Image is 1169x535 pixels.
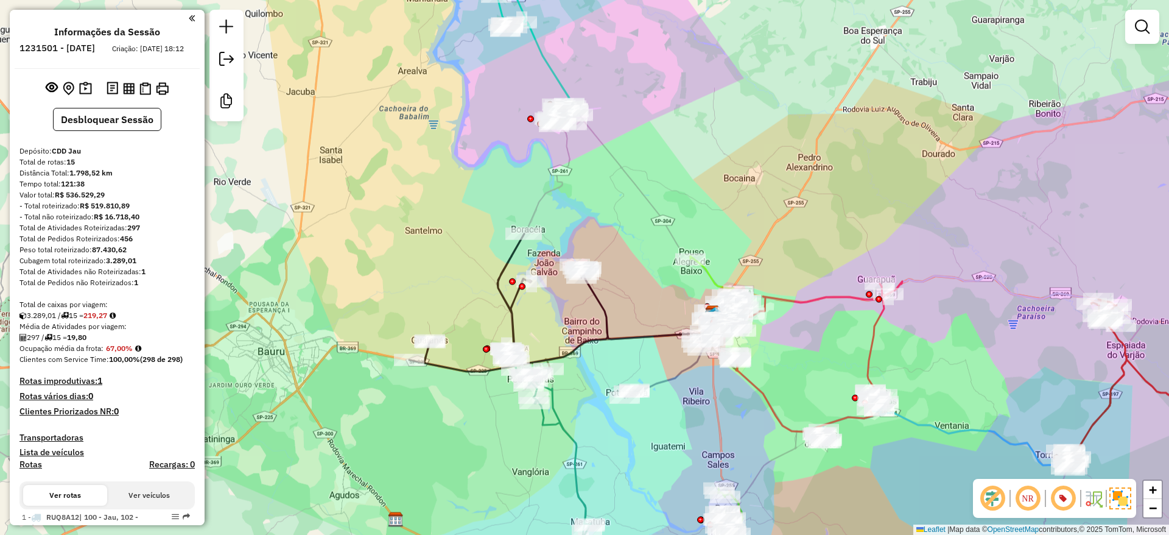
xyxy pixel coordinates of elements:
button: Visualizar Romaneio [137,80,153,97]
strong: R$ 536.529,29 [55,190,105,199]
span: + [1149,482,1157,497]
h6: 1231501 - [DATE] [19,43,95,54]
div: Total de Pedidos Roteirizados: [19,233,195,244]
div: Distância Total: [19,168,195,179]
button: Ver veículos [107,485,191,506]
span: Exibir deslocamento [978,484,1007,513]
strong: 1 [97,375,102,386]
img: CDD Jau [705,305,721,321]
div: Criação: [DATE] 18:12 [107,43,189,54]
button: Centralizar mapa no depósito ou ponto de apoio [60,79,77,98]
span: Exibir número da rota [1048,484,1078,513]
em: Rota exportada [183,513,190,520]
div: - Total roteirizado: [19,200,195,211]
strong: 19,80 [67,333,86,342]
h4: Lista de veículos [19,447,195,458]
strong: 0 [88,391,93,402]
button: Painel de Sugestão [77,79,94,98]
h4: Rotas vários dias: [19,391,195,402]
h4: Transportadoras [19,433,195,443]
span: | [947,525,949,534]
div: Valor total: [19,190,195,200]
a: Exportar sessão [214,47,239,74]
strong: 121:38 [61,179,85,188]
div: Média de Atividades por viagem: [19,321,195,332]
span: Clientes com Service Time: [19,355,109,364]
span: Ocultar NR [1013,484,1042,513]
i: Meta Caixas/viagem: 237,10 Diferença: -17,83 [110,312,116,319]
div: Total de rotas: [19,157,195,168]
strong: 1.798,52 km [69,168,113,177]
i: Total de rotas [61,312,69,319]
h4: Clientes Priorizados NR: [19,406,195,417]
span: − [1149,500,1157,516]
div: - Total não roteirizado: [19,211,195,222]
div: Peso total roteirizado: [19,244,195,255]
strong: 456 [120,234,133,243]
a: Zoom in [1143,481,1162,499]
div: Total de Atividades Roteirizadas: [19,222,195,233]
img: Exibir/Ocultar setores [1109,487,1131,509]
h4: Rotas improdutivas: [19,376,195,386]
button: Exibir sessão original [43,79,60,98]
strong: 297 [127,223,140,232]
a: Criar modelo [214,89,239,116]
strong: R$ 16.718,40 [94,212,139,221]
span: Ocupação média da frota: [19,344,104,353]
div: Atividade não roteirizada - SUPERMERCADO FERNAND [705,506,735,519]
strong: 15 [66,157,75,166]
button: Visualizar relatório de Roteirização [121,80,137,96]
strong: CDD Jau [52,146,81,155]
div: Total de Pedidos não Roteirizados: [19,277,195,288]
strong: (298 de 298) [140,355,183,364]
a: Exibir filtros [1130,15,1154,39]
button: Logs desbloquear sessão [104,79,121,98]
em: Média calculada utilizando a maior ocupação (%Peso ou %Cubagem) de cada rota da sessão. Rotas cro... [135,345,141,352]
strong: 3.289,01 [106,256,136,265]
div: Total de caixas por viagem: [19,299,195,310]
div: Total de Atividades não Roteirizadas: [19,266,195,277]
i: Cubagem total roteirizado [19,312,27,319]
div: Cubagem total roteirizado: [19,255,195,266]
a: OpenStreetMap [988,525,1039,534]
button: Ver rotas [23,485,107,506]
a: Leaflet [916,525,946,534]
a: Clique aqui para minimizar o painel [189,11,195,25]
strong: 67,00% [106,344,133,353]
h4: Informações da Sessão [54,26,160,38]
img: 640 UDC Light WCL Villa Carvalho [707,306,723,322]
a: Zoom out [1143,499,1162,517]
button: Imprimir Rotas [153,80,171,97]
img: Fluxo de ruas [1084,489,1103,508]
i: Total de Atividades [19,334,27,341]
strong: 1 [134,278,138,287]
span: 1 - [22,512,138,533]
div: Depósito: [19,146,195,157]
div: 3.289,01 / 15 = [19,310,195,321]
i: Total de rotas [44,334,52,341]
span: | 100 - Jau, 102 - Jaú, 114 - Brotas [22,512,138,533]
div: Map data © contributors,© 2025 TomTom, Microsoft [913,525,1169,535]
em: Opções [172,513,179,520]
div: 297 / 15 = [19,332,195,343]
strong: 100,00% [109,355,140,364]
strong: R$ 519.810,89 [80,201,130,210]
strong: 0 [114,406,119,417]
div: Tempo total: [19,179,195,190]
strong: 87.430,62 [92,245,127,254]
strong: 1 [141,267,146,276]
a: Nova sessão e pesquisa [214,15,239,42]
a: Rotas [19,459,42,470]
h4: Recargas: 0 [149,459,195,470]
strong: 219,27 [83,311,107,320]
img: CDD Agudos [388,512,404,528]
button: Desbloquear Sessão [53,108,161,131]
span: RUQ8A12 [46,512,79,522]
